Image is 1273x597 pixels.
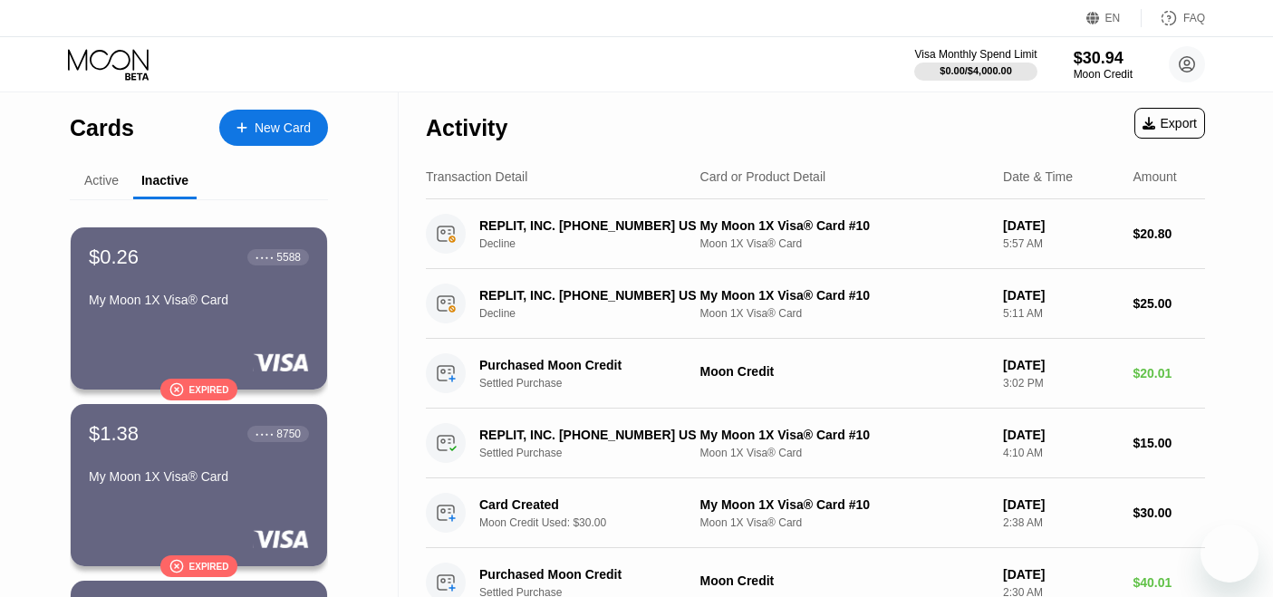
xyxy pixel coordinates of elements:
[71,404,327,566] div: $1.38● ● ● ●8750My Moon 1X Visa® CardExpired
[276,428,301,440] div: 8750
[1003,237,1118,250] div: 5:57 AM
[426,199,1205,269] div: REPLIT, INC. [PHONE_NUMBER] USDeclineMy Moon 1X Visa® Card #10Moon 1X Visa® Card[DATE]5:57 AM$20.80
[426,339,1205,409] div: Purchased Moon CreditSettled PurchaseMoon Credit[DATE]3:02 PM$20.01
[1133,226,1205,241] div: $20.80
[1133,575,1205,590] div: $40.01
[1003,428,1118,442] div: [DATE]
[426,409,1205,478] div: REPLIT, INC. [PHONE_NUMBER] USSettled PurchaseMy Moon 1X Visa® Card #10Moon 1X Visa® Card[DATE]4:...
[256,431,274,437] div: ● ● ● ●
[84,173,119,188] div: Active
[1105,12,1121,24] div: EN
[1086,9,1142,27] div: EN
[1003,497,1118,512] div: [DATE]
[219,110,328,146] div: New Card
[426,478,1205,548] div: Card CreatedMoon Credit Used: $30.00My Moon 1X Visa® Card #10Moon 1X Visa® Card[DATE]2:38 AM$30.00
[1201,525,1259,583] iframe: Button to launch messaging window
[169,382,184,398] div: 
[479,237,713,250] div: Decline
[1003,218,1118,233] div: [DATE]
[426,269,1205,339] div: REPLIT, INC. [PHONE_NUMBER] USDeclineMy Moon 1X Visa® Card #10Moon 1X Visa® Card[DATE]5:11 AM$25.00
[914,48,1037,81] div: Visa Monthly Spend Limit$0.00/$4,000.00
[940,65,1012,76] div: $0.00 / $4,000.00
[256,255,274,260] div: ● ● ● ●
[700,428,989,442] div: My Moon 1X Visa® Card #10
[479,218,697,233] div: REPLIT, INC. [PHONE_NUMBER] US
[1003,516,1118,529] div: 2:38 AM
[169,559,184,574] div: 
[426,115,507,141] div: Activity
[255,120,311,136] div: New Card
[1143,116,1197,130] div: Export
[700,364,989,379] div: Moon Credit
[141,173,188,188] div: Inactive
[479,497,697,512] div: Card Created
[1183,12,1205,24] div: FAQ
[189,385,229,395] div: Expired
[1003,288,1118,303] div: [DATE]
[1003,447,1118,459] div: 4:10 AM
[700,169,826,184] div: Card or Product Detail
[479,516,713,529] div: Moon Credit Used: $30.00
[1003,307,1118,320] div: 5:11 AM
[71,227,327,390] div: $0.26● ● ● ●5588My Moon 1X Visa® CardExpired
[1003,567,1118,582] div: [DATE]
[89,293,309,307] div: My Moon 1X Visa® Card
[1134,108,1205,139] div: Export
[700,218,989,233] div: My Moon 1X Visa® Card #10
[276,251,301,264] div: 5588
[479,567,697,582] div: Purchased Moon Credit
[700,447,989,459] div: Moon 1X Visa® Card
[1003,169,1073,184] div: Date & Time
[426,169,527,184] div: Transaction Detail
[700,516,989,529] div: Moon 1X Visa® Card
[479,428,697,442] div: REPLIT, INC. [PHONE_NUMBER] US
[479,358,697,372] div: Purchased Moon Credit
[700,573,989,588] div: Moon Credit
[700,288,989,303] div: My Moon 1X Visa® Card #10
[1133,506,1205,520] div: $30.00
[1003,358,1118,372] div: [DATE]
[89,246,139,269] div: $0.26
[1133,296,1205,311] div: $25.00
[479,307,713,320] div: Decline
[1142,9,1205,27] div: FAQ
[89,422,139,446] div: $1.38
[1003,377,1118,390] div: 3:02 PM
[1074,49,1133,68] div: $30.94
[1133,436,1205,450] div: $15.00
[479,447,713,459] div: Settled Purchase
[89,469,309,484] div: My Moon 1X Visa® Card
[700,307,989,320] div: Moon 1X Visa® Card
[914,48,1037,61] div: Visa Monthly Spend Limit
[189,562,229,572] div: Expired
[1074,68,1133,81] div: Moon Credit
[1133,366,1205,380] div: $20.01
[70,115,134,141] div: Cards
[479,377,713,390] div: Settled Purchase
[700,237,989,250] div: Moon 1X Visa® Card
[1133,169,1176,184] div: Amount
[700,497,989,512] div: My Moon 1X Visa® Card #10
[1074,49,1133,81] div: $30.94Moon Credit
[479,288,697,303] div: REPLIT, INC. [PHONE_NUMBER] US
